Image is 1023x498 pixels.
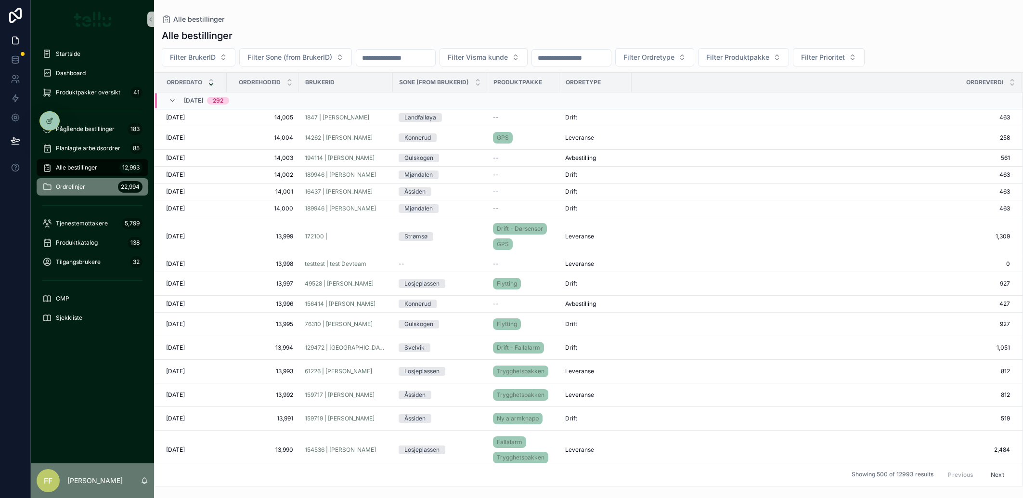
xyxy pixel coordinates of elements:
span: 427 [632,300,1010,308]
a: 154536 | [PERSON_NAME] [305,446,376,454]
span: Filter BrukerID [170,52,216,62]
span: Produktpakker oversikt [56,89,120,96]
a: 172100 | [305,233,387,240]
span: Sjekkliste [56,314,82,322]
a: 927 [632,280,1010,288]
a: 13,999 [233,233,293,240]
a: -- [493,260,554,268]
span: -- [493,114,499,121]
span: 13,995 [233,320,293,328]
a: Drift - Fallalarm [493,340,554,355]
span: 14,001 [233,188,293,196]
a: 61226 | [PERSON_NAME] [305,367,372,375]
a: Alle bestillinger [162,14,224,24]
a: [DATE] [166,367,221,375]
a: 13,997 [233,280,293,288]
a: 561 [632,154,1010,162]
div: 183 [128,123,142,135]
span: Drift [565,344,577,352]
a: 13,993 [233,367,293,375]
a: 1,051 [632,344,1010,352]
span: Leveranse [565,446,594,454]
span: -- [493,154,499,162]
a: Konnerud [399,133,481,142]
a: 812 [632,367,1010,375]
div: Åssiden [404,187,426,196]
a: 129472 | [GEOGRAPHIC_DATA] [305,344,387,352]
span: 13,991 [233,415,293,422]
a: Drift [565,344,626,352]
a: Flytting [493,278,521,289]
span: 14,000 [233,205,293,212]
span: GPS [497,240,509,248]
a: [DATE] [166,391,221,399]
button: Select Button [239,48,352,66]
span: Planlagte arbeidsordrer [56,144,120,152]
button: Select Button [698,48,789,66]
a: 1,309 [632,233,1010,240]
a: Leveranse [565,134,626,142]
a: -- [493,300,554,308]
a: Fallalarm [493,436,526,448]
a: [DATE] [166,300,221,308]
a: 189946 | [PERSON_NAME] [305,171,376,179]
a: Avbestilling [565,300,626,308]
span: Alle bestillinger [173,14,224,24]
span: [DATE] [184,97,203,105]
span: 0 [632,260,1010,268]
div: 12,993 [119,162,142,173]
a: Ny alarmknapp [493,413,543,424]
span: 927 [632,320,1010,328]
a: testtest | test Devteam [305,260,387,268]
a: [DATE] [166,114,221,121]
span: Avbestilling [565,154,596,162]
a: 61226 | [PERSON_NAME] [305,367,387,375]
a: Mjøndalen [399,170,481,179]
span: testtest | test Devteam [305,260,366,268]
a: Drift - DørsensorGPS [493,221,554,252]
span: 13,990 [233,446,293,454]
span: 156414 | [PERSON_NAME] [305,300,376,308]
a: 812 [632,391,1010,399]
a: Losjeplassen [399,446,481,454]
a: Leveranse [565,260,626,268]
a: Drift [565,171,626,179]
span: 519 [632,415,1010,422]
img: App logo [74,12,112,27]
div: Losjeplassen [404,446,440,454]
a: 463 [632,205,1010,212]
a: 14,005 [233,114,293,121]
div: 22,994 [118,181,142,193]
span: Drift [565,205,577,212]
span: [DATE] [166,280,185,288]
span: Ny alarmknapp [497,415,539,422]
span: 16437 | [PERSON_NAME] [305,188,373,196]
span: Fallalarm [497,438,522,446]
span: 2,484 [632,446,1010,454]
span: [DATE] [166,367,185,375]
a: Drift [565,205,626,212]
a: Drift - Fallalarm [493,342,544,354]
span: -- [493,171,499,179]
a: Pågående bestillinger183 [37,120,148,138]
span: Filter Sone (from BrukerID) [247,52,332,62]
span: Drift - Dørsensor [497,225,543,233]
span: Dashboard [56,69,86,77]
a: Losjeplassen [399,367,481,376]
div: 32 [130,256,142,268]
a: 14262 | [PERSON_NAME] [305,134,387,142]
span: [DATE] [166,134,185,142]
span: 14,004 [233,134,293,142]
span: 1847 | [PERSON_NAME] [305,114,369,121]
span: Drift [565,415,577,422]
a: 159717 | [PERSON_NAME] [305,391,375,399]
a: 76310 | [PERSON_NAME] [305,320,373,328]
span: Leveranse [565,367,594,375]
a: 154536 | [PERSON_NAME] [305,446,387,454]
div: Konnerud [404,133,431,142]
